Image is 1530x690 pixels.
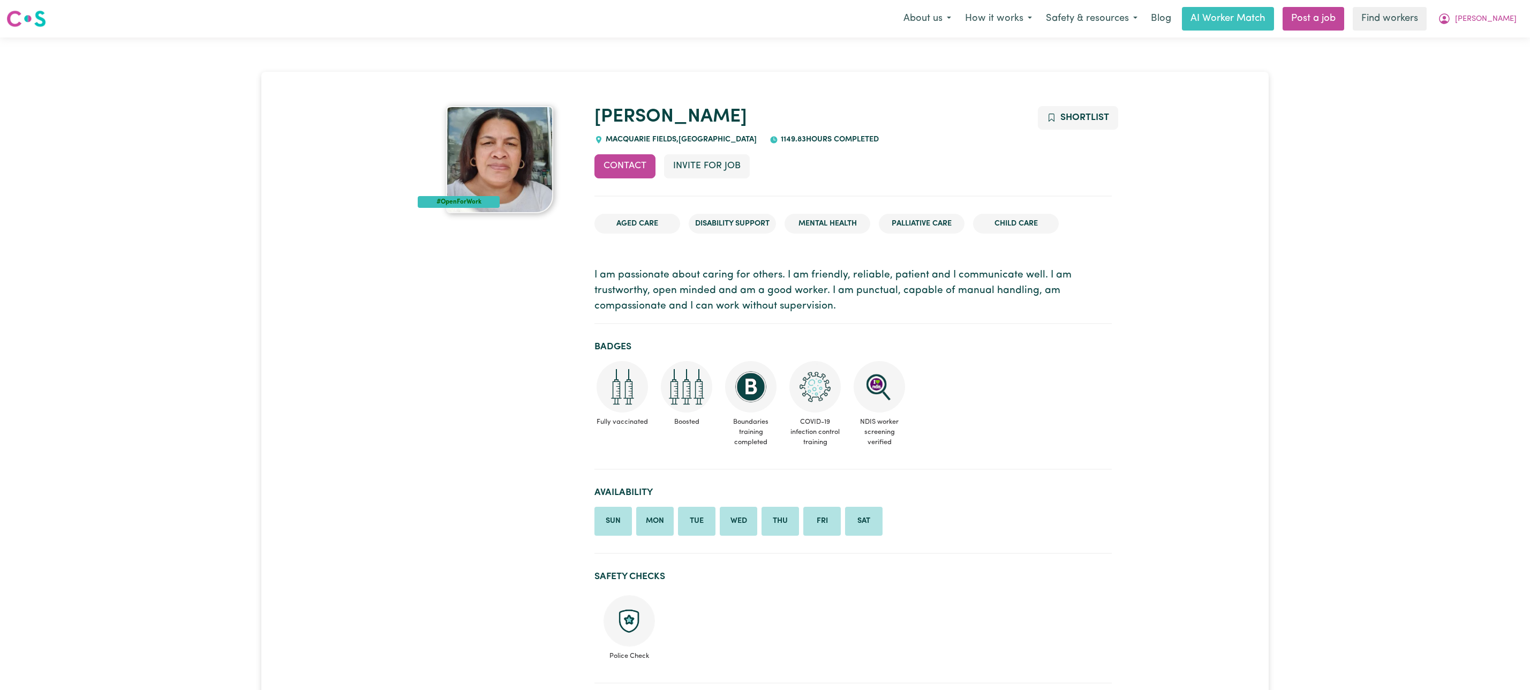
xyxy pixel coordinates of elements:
[678,507,715,536] li: Available on Tuesday
[789,361,841,412] img: CS Academy: COVID-19 Infection Control Training course completed
[594,108,747,126] a: [PERSON_NAME]
[854,361,905,412] img: NDIS Worker Screening Verified
[594,571,1112,582] h2: Safety Checks
[604,595,655,647] img: Police check
[1039,7,1144,30] button: Safety & resources
[594,268,1112,314] p: I am passionate about caring for others. I am friendly, reliable, patient and I communicate well....
[778,136,879,144] span: 1149.83 hours completed
[720,507,757,536] li: Available on Wednesday
[1144,7,1178,31] a: Blog
[689,214,776,234] li: Disability Support
[594,214,680,234] li: Aged Care
[594,487,1112,498] h2: Availability
[1431,7,1524,30] button: My Account
[851,412,907,452] span: NDIS worker screening verified
[845,507,883,536] li: Available on Saturday
[896,7,958,30] button: About us
[594,507,632,536] li: Available on Sunday
[973,214,1059,234] li: Child care
[958,7,1039,30] button: How it works
[785,214,870,234] li: Mental Health
[1060,113,1109,122] span: Shortlist
[6,9,46,28] img: Careseekers logo
[446,106,553,213] img: Nicky
[6,6,46,31] a: Careseekers logo
[762,507,799,536] li: Available on Thursday
[787,412,843,452] span: COVID-19 infection control training
[603,136,757,144] span: MACQUARIE FIELDS , [GEOGRAPHIC_DATA]
[594,341,1112,352] h2: Badges
[803,507,841,536] li: Available on Friday
[597,361,648,412] img: Care and support worker has received 2 doses of COVID-19 vaccine
[1182,7,1274,31] a: AI Worker Match
[594,412,650,431] span: Fully vaccinated
[636,507,674,536] li: Available on Monday
[594,154,655,178] button: Contact
[879,214,964,234] li: Palliative care
[664,154,750,178] button: Invite for Job
[723,412,779,452] span: Boundaries training completed
[659,412,714,431] span: Boosted
[661,361,712,412] img: Care and support worker has received booster dose of COVID-19 vaccination
[1283,7,1344,31] a: Post a job
[1353,7,1427,31] a: Find workers
[1455,13,1517,25] span: [PERSON_NAME]
[418,106,582,213] a: Nicky's profile picture'#OpenForWork
[418,196,500,208] div: #OpenForWork
[603,647,655,661] span: Police Check
[1038,106,1119,130] button: Add to shortlist
[725,361,777,412] img: CS Academy: Boundaries in care and support work course completed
